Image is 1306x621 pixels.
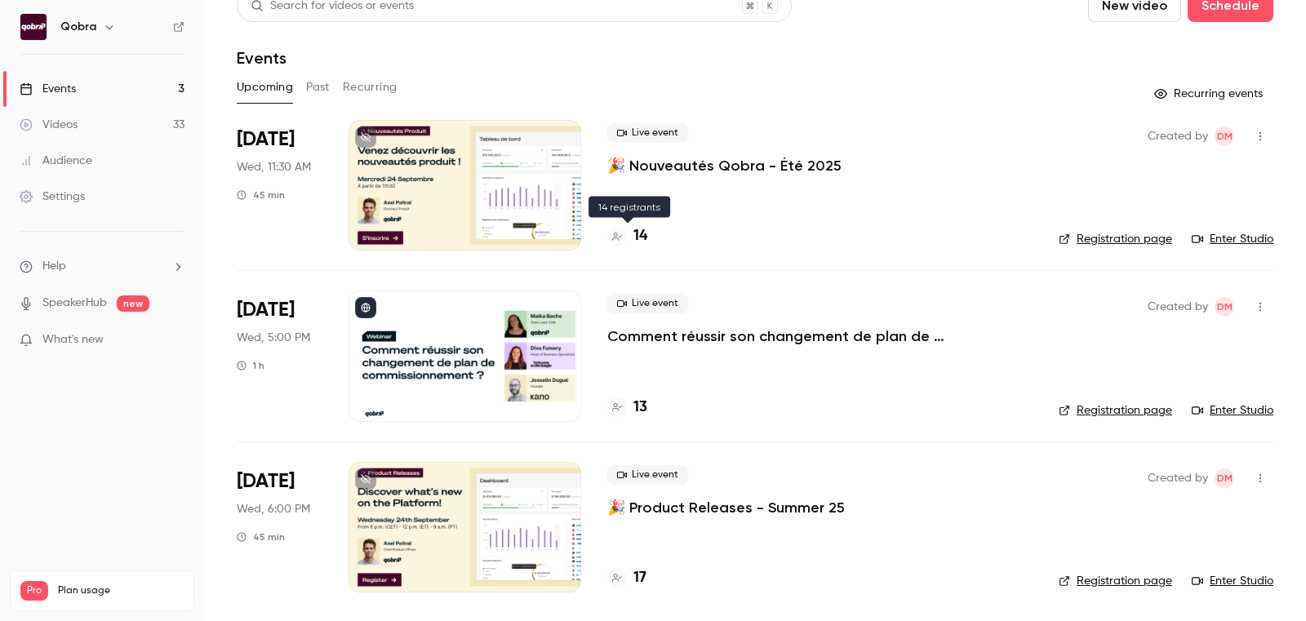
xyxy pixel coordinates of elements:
[607,465,688,485] span: Live event
[1192,573,1273,589] a: Enter Studio
[633,397,647,419] h4: 13
[1215,126,1234,146] span: Dylan Manceau
[607,498,845,517] a: 🎉 Product Releases - Summer 25
[1215,468,1234,488] span: Dylan Manceau
[20,117,78,133] div: Videos
[237,126,295,153] span: [DATE]
[1192,402,1273,419] a: Enter Studio
[1215,297,1234,317] span: Dylan Manceau
[1059,573,1172,589] a: Registration page
[60,19,96,35] h6: Qobra
[237,359,264,372] div: 1 h
[607,397,647,419] a: 13
[237,159,311,175] span: Wed, 11:30 AM
[633,225,647,247] h4: 14
[42,258,66,275] span: Help
[1192,231,1273,247] a: Enter Studio
[1217,468,1233,488] span: DM
[1148,126,1208,146] span: Created by
[237,530,285,543] div: 45 min
[607,567,646,589] a: 17
[607,225,647,247] a: 14
[117,295,149,312] span: new
[42,331,104,348] span: What's new
[237,48,287,68] h1: Events
[237,291,322,421] div: Sep 24 Wed, 5:00 PM (Europe/Paris)
[20,581,48,601] span: Pro
[237,120,322,251] div: Sep 24 Wed, 11:30 AM (Europe/Paris)
[607,294,688,313] span: Live event
[607,123,688,143] span: Live event
[237,297,295,323] span: [DATE]
[237,330,310,346] span: Wed, 5:00 PM
[1059,231,1172,247] a: Registration page
[20,14,47,40] img: Qobra
[20,81,76,97] div: Events
[306,74,330,100] button: Past
[20,153,92,169] div: Audience
[1147,81,1273,107] button: Recurring events
[20,189,85,205] div: Settings
[20,258,184,275] li: help-dropdown-opener
[237,468,295,495] span: [DATE]
[237,189,285,202] div: 45 min
[58,584,184,597] span: Plan usage
[343,74,398,100] button: Recurring
[42,295,107,312] a: SpeakerHub
[1059,402,1172,419] a: Registration page
[1217,297,1233,317] span: DM
[1148,468,1208,488] span: Created by
[237,501,310,517] span: Wed, 6:00 PM
[237,74,293,100] button: Upcoming
[633,567,646,589] h4: 17
[1148,297,1208,317] span: Created by
[237,462,322,592] div: Sep 24 Wed, 6:00 PM (Europe/Paris)
[607,156,842,175] a: 🎉 Nouveautés Qobra - Été 2025
[607,326,1033,346] a: Comment réussir son changement de plan de commissionnement ?
[1217,126,1233,146] span: DM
